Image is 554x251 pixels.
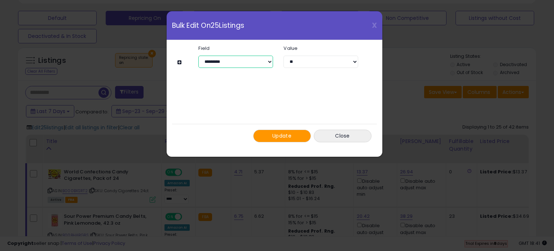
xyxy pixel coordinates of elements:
label: Value [278,46,363,51]
button: Close [314,130,371,142]
span: Update [272,132,291,139]
span: X [372,20,377,30]
span: Bulk Edit On 25 Listings [172,22,244,29]
label: Field [193,46,278,51]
